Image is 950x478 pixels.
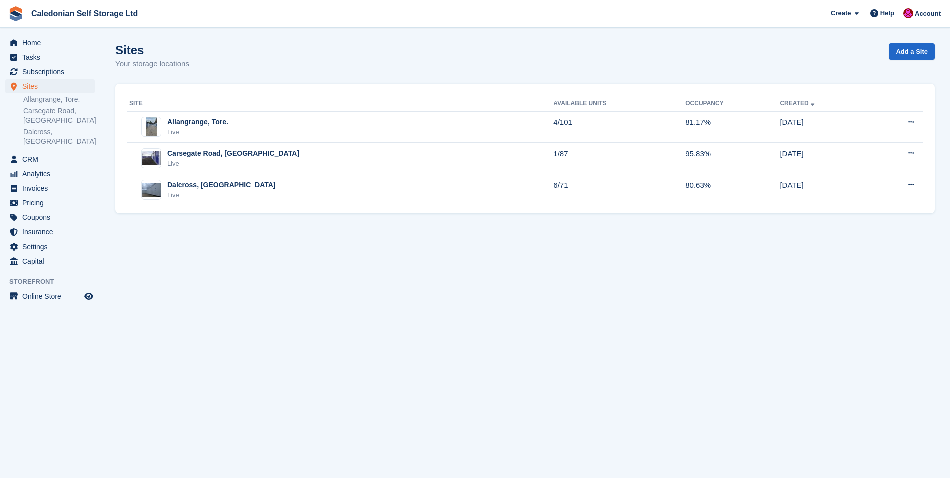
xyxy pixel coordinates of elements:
div: Live [167,159,299,169]
th: Available Units [553,96,685,112]
span: Tasks [22,50,82,64]
div: Carsegate Road, [GEOGRAPHIC_DATA] [167,148,299,159]
span: Pricing [22,196,82,210]
span: Invoices [22,181,82,195]
a: menu [5,152,95,166]
a: menu [5,36,95,50]
span: Help [880,8,894,18]
span: Home [22,36,82,50]
img: Image of Allangrange, Tore. site [146,117,157,137]
span: Storefront [9,277,100,287]
span: Subscriptions [22,65,82,79]
td: 80.63% [685,174,780,205]
a: Carsegate Road, [GEOGRAPHIC_DATA] [23,106,95,125]
td: [DATE] [780,143,870,174]
a: menu [5,240,95,254]
a: menu [5,65,95,79]
div: Dalcross, [GEOGRAPHIC_DATA] [167,180,276,190]
img: stora-icon-8386f47178a22dfd0bd8f6a31ec36ba5ce8667c1dd55bd0f319d3a0aa187defe.svg [8,6,23,21]
h1: Sites [115,43,189,57]
a: Created [780,100,816,107]
td: 6/71 [553,174,685,205]
img: Donald Mathieson [903,8,913,18]
a: menu [5,254,95,268]
td: 81.17% [685,111,780,143]
td: 1/87 [553,143,685,174]
p: Your storage locations [115,58,189,70]
a: menu [5,210,95,224]
span: Sites [22,79,82,93]
img: Image of Dalcross, Inverness site [142,183,161,197]
a: menu [5,225,95,239]
span: Settings [22,240,82,254]
a: Caledonian Self Storage Ltd [27,5,142,22]
a: Add a Site [889,43,935,60]
a: menu [5,181,95,195]
div: Live [167,190,276,200]
a: Allangrange, Tore. [23,95,95,104]
span: Insurance [22,225,82,239]
span: Coupons [22,210,82,224]
th: Occupancy [685,96,780,112]
img: Image of Carsegate Road, Inverness site [142,151,161,166]
div: Allangrange, Tore. [167,117,228,127]
span: Account [915,9,941,19]
th: Site [127,96,553,112]
a: menu [5,196,95,210]
a: Preview store [83,290,95,302]
a: Dalcross, [GEOGRAPHIC_DATA] [23,127,95,146]
a: menu [5,167,95,181]
a: menu [5,50,95,64]
td: 4/101 [553,111,685,143]
span: Analytics [22,167,82,181]
td: [DATE] [780,174,870,205]
td: 95.83% [685,143,780,174]
span: CRM [22,152,82,166]
span: Create [831,8,851,18]
div: Live [167,127,228,137]
td: [DATE] [780,111,870,143]
span: Online Store [22,289,82,303]
a: menu [5,289,95,303]
span: Capital [22,254,82,268]
a: menu [5,79,95,93]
